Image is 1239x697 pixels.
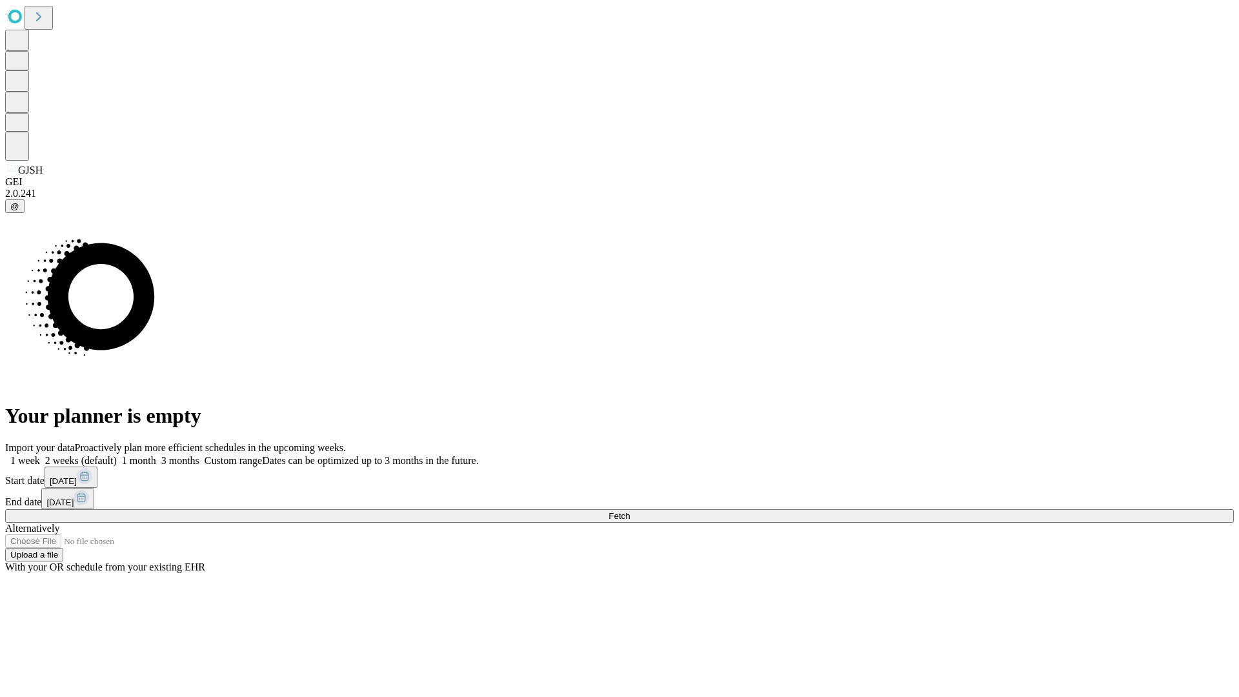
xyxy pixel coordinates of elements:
span: 1 month [122,455,156,466]
span: [DATE] [50,476,77,486]
span: Dates can be optimized up to 3 months in the future. [262,455,478,466]
span: 2 weeks (default) [45,455,117,466]
span: Fetch [609,511,630,521]
span: Import your data [5,442,75,453]
span: [DATE] [46,498,74,507]
button: [DATE] [41,488,94,509]
span: @ [10,201,19,211]
button: [DATE] [45,467,97,488]
div: GEI [5,176,1234,188]
span: 1 week [10,455,40,466]
div: 2.0.241 [5,188,1234,199]
span: GJSH [18,165,43,176]
div: Start date [5,467,1234,488]
button: Upload a file [5,548,63,561]
div: End date [5,488,1234,509]
span: Custom range [205,455,262,466]
button: Fetch [5,509,1234,523]
span: With your OR schedule from your existing EHR [5,561,205,572]
span: Alternatively [5,523,59,534]
span: 3 months [161,455,199,466]
span: Proactively plan more efficient schedules in the upcoming weeks. [75,442,346,453]
h1: Your planner is empty [5,404,1234,428]
button: @ [5,199,25,213]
